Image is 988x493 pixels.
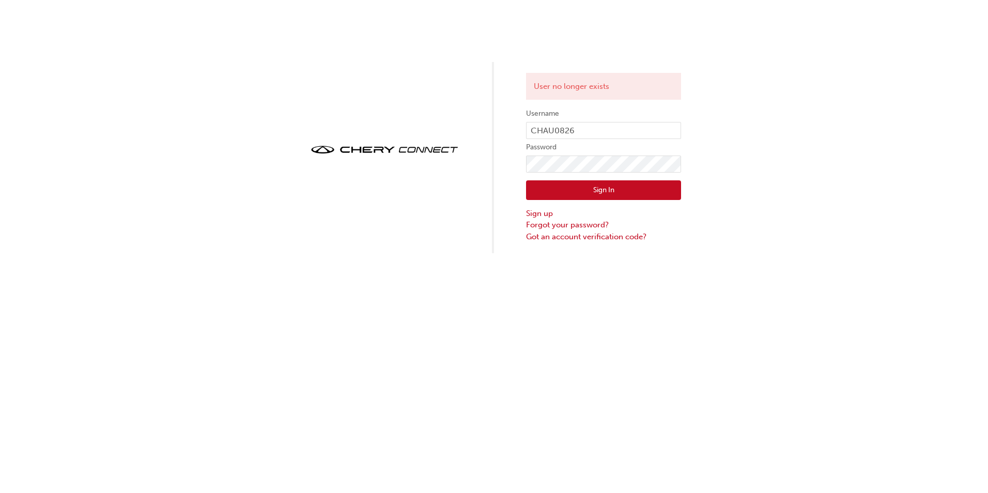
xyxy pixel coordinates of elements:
button: Sign In [526,180,681,200]
input: Username [526,122,681,140]
img: cheryconnect [307,143,462,157]
a: Sign up [526,208,681,220]
div: User no longer exists [526,73,681,100]
label: Password [526,141,681,153]
a: Got an account verification code? [526,231,681,243]
label: Username [526,107,681,120]
a: Forgot your password? [526,219,681,231]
